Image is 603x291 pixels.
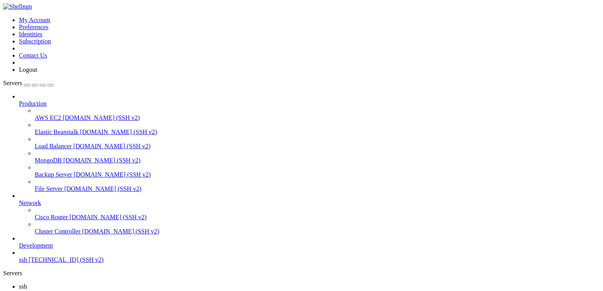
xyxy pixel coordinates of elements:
[19,93,600,192] li: Production
[19,38,51,45] a: Subscription
[35,143,600,150] a: Load Balancer [DOMAIN_NAME] (SSH v2)
[64,185,142,192] span: [DOMAIN_NAME] (SSH v2)
[35,107,600,121] li: AWS EC2 [DOMAIN_NAME] (SSH v2)
[35,207,600,221] li: Cisco Router [DOMAIN_NAME] (SSH v2)
[35,214,68,220] span: Cisco Router
[73,143,151,149] span: [DOMAIN_NAME] (SSH v2)
[35,185,600,192] a: File Server [DOMAIN_NAME] (SSH v2)
[35,150,600,164] li: MongoDB [DOMAIN_NAME] (SSH v2)
[80,129,157,135] span: [DOMAIN_NAME] (SSH v2)
[63,157,140,164] span: [DOMAIN_NAME] (SSH v2)
[35,136,600,150] li: Load Balancer [DOMAIN_NAME] (SSH v2)
[35,157,600,164] a: MongoDB [DOMAIN_NAME] (SSH v2)
[35,164,600,178] li: Backup Server [DOMAIN_NAME] (SSH v2)
[19,235,600,249] li: Development
[19,100,600,107] a: Production
[35,157,62,164] span: MongoDB
[19,200,600,207] a: Network
[19,256,600,263] a: ssh [TECHNICAL_ID] (SSH v2)
[19,17,51,23] a: My Account
[19,242,53,249] span: Development
[28,256,103,263] span: [TECHNICAL_ID] (SSH v2)
[63,114,140,121] span: [DOMAIN_NAME] (SSH v2)
[74,171,151,178] span: [DOMAIN_NAME] (SSH v2)
[35,228,81,235] span: Cluster Controller
[19,283,27,290] span: ssh
[35,129,600,136] a: Elastic Beanstalk [DOMAIN_NAME] (SSH v2)
[35,185,63,192] span: File Server
[35,214,600,221] a: Cisco Router [DOMAIN_NAME] (SSH v2)
[3,10,6,17] div: (0, 1)
[35,129,79,135] span: Elastic Beanstalk
[19,192,600,235] li: Network
[19,31,43,37] a: Identities
[35,171,600,178] a: Backup Server [DOMAIN_NAME] (SSH v2)
[35,171,72,178] span: Backup Server
[35,143,72,149] span: Load Balancer
[35,114,61,121] span: AWS EC2
[82,228,159,235] span: [DOMAIN_NAME] (SSH v2)
[69,214,147,220] span: [DOMAIN_NAME] (SSH v2)
[19,200,41,206] span: Network
[3,80,22,86] span: Servers
[19,52,47,59] a: Contact Us
[35,121,600,136] li: Elastic Beanstalk [DOMAIN_NAME] (SSH v2)
[3,80,54,86] a: Servers
[19,66,37,73] a: Logout
[3,270,600,277] div: Servers
[35,178,600,192] li: File Server [DOMAIN_NAME] (SSH v2)
[19,242,600,249] a: Development
[19,100,47,107] span: Production
[35,114,600,121] a: AWS EC2 [DOMAIN_NAME] (SSH v2)
[35,228,600,235] a: Cluster Controller [DOMAIN_NAME] (SSH v2)
[3,3,500,10] x-row: Connection timed out
[19,256,27,263] span: ssh
[19,249,600,263] li: ssh [TECHNICAL_ID] (SSH v2)
[3,3,32,10] img: Shellngn
[35,221,600,235] li: Cluster Controller [DOMAIN_NAME] (SSH v2)
[19,24,49,30] a: Preferences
